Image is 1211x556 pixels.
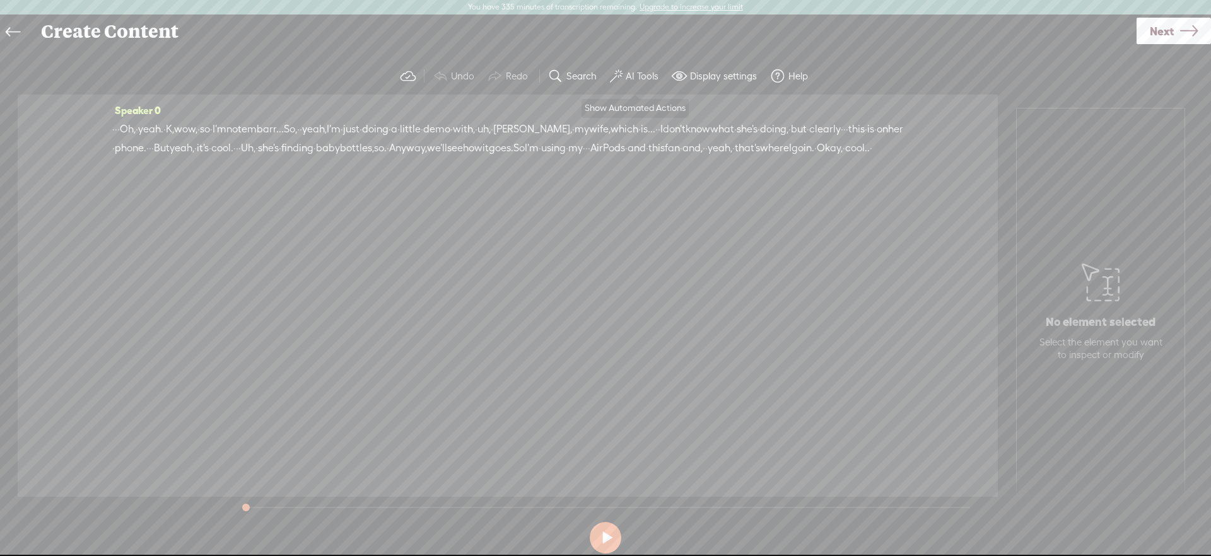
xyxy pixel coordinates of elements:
[760,120,788,139] span: doing,
[149,139,151,158] span: ·
[387,139,389,158] span: ·
[397,120,400,139] span: ·
[804,139,814,158] span: in.
[589,120,611,139] span: wife,
[258,139,279,158] span: she's
[343,120,360,139] span: just
[814,139,817,158] span: ·
[625,139,628,158] span: ·
[710,120,734,139] span: what
[210,120,213,139] span: ·
[843,139,845,158] span: ·
[475,120,477,139] span: ·
[665,139,680,158] span: fan
[788,120,791,139] span: ·
[120,120,136,139] span: Oh,
[423,120,450,139] span: demo
[641,120,655,139] span: is...
[151,139,154,158] span: ·
[236,139,238,158] span: ·
[313,139,316,158] span: ·
[506,70,528,83] label: Redo
[807,120,809,139] span: ·
[138,120,163,139] span: yeah.
[241,139,255,158] span: Uh,
[660,120,663,139] span: I
[605,64,667,89] button: AI Tools
[493,120,572,139] span: [PERSON_NAME],
[154,139,170,158] span: But
[655,120,658,139] span: ·
[32,15,1137,48] div: Create Content
[146,139,149,158] span: ·
[735,139,760,158] span: that's
[566,139,568,158] span: ·
[340,139,374,158] span: bottles,
[427,139,447,158] span: we'll
[611,120,638,139] span: which
[758,120,760,139] span: ·
[817,139,843,158] span: Okay,
[732,139,735,158] span: ·
[588,139,590,158] span: ·
[703,139,705,158] span: ·
[628,139,646,158] span: and
[789,139,792,158] span: I
[468,3,637,13] label: You have 335 minutes of transcription remaining.
[112,120,115,139] span: ·
[667,64,765,89] button: Display settings
[117,120,120,139] span: ·
[760,139,789,158] span: where
[845,139,870,158] span: cool..
[255,139,258,158] span: ·
[539,139,541,158] span: ·
[300,120,302,139] span: ·
[640,3,743,13] label: Upgrade to increase your limit
[302,120,327,139] span: yeah,
[575,120,589,139] span: my
[708,139,732,158] span: yeah,
[209,139,211,158] span: ·
[374,139,387,158] span: so.
[663,120,686,139] span: don't
[284,120,297,139] span: So,
[197,120,200,139] span: ·
[680,139,682,158] span: ·
[211,139,233,158] span: cool.
[867,120,874,139] span: is
[238,139,241,158] span: ·
[389,139,427,158] span: Anyway,
[242,120,284,139] span: embarr...
[316,139,340,158] span: baby
[166,120,174,139] span: K,
[421,120,423,139] span: ·
[226,120,242,139] span: not
[477,120,491,139] span: uh,
[450,120,453,139] span: ·
[737,120,758,139] span: she's
[590,139,625,158] span: AirPods
[541,139,566,158] span: using
[525,139,539,158] span: I'm
[888,120,903,139] span: her
[136,120,138,139] span: ·
[170,139,194,158] span: yeah,
[112,105,161,116] span: Speaker 0
[843,120,846,139] span: ·
[841,120,843,139] span: ·
[428,64,483,89] button: Undo
[513,139,525,158] span: So
[281,139,313,158] span: finding
[566,70,597,83] label: Search
[877,120,888,139] span: on
[112,139,115,158] span: ·
[870,139,872,158] span: ·
[194,139,197,158] span: ·
[1046,315,1155,330] p: No element selected
[400,120,421,139] span: little
[848,120,865,139] span: this
[200,120,210,139] span: so
[233,139,236,158] span: ·
[648,139,665,158] span: this
[491,120,493,139] span: ·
